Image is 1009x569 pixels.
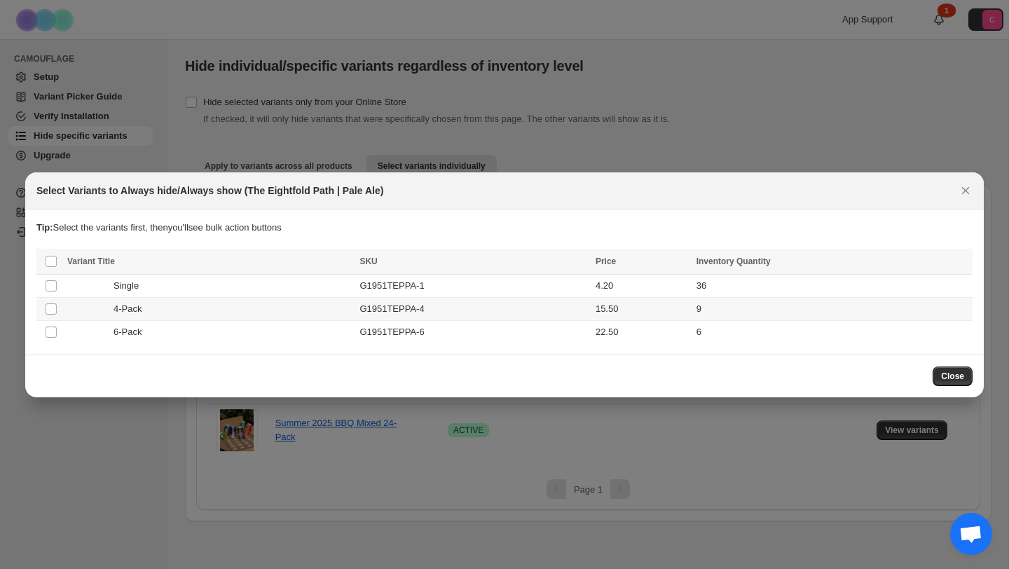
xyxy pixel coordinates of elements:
[941,371,964,382] span: Close
[114,325,149,339] span: 6-Pack
[114,279,146,293] span: Single
[591,320,692,343] td: 22.50
[696,256,771,266] span: Inventory Quantity
[692,320,973,343] td: 6
[114,302,149,316] span: 4-Pack
[36,222,53,233] strong: Tip:
[692,274,973,297] td: 36
[36,221,973,235] p: Select the variants first, then you'll see bulk action buttons
[596,256,616,266] span: Price
[359,256,377,266] span: SKU
[591,297,692,320] td: 15.50
[692,297,973,320] td: 9
[355,274,591,297] td: G1951TEPPA-1
[956,181,975,200] button: Close
[950,513,992,555] a: Open chat
[355,297,591,320] td: G1951TEPPA-4
[591,274,692,297] td: 4.20
[36,184,383,198] h2: Select Variants to Always hide/Always show (The Eightfold Path | Pale Ale)
[933,366,973,386] button: Close
[355,320,591,343] td: G1951TEPPA-6
[67,256,115,266] span: Variant Title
